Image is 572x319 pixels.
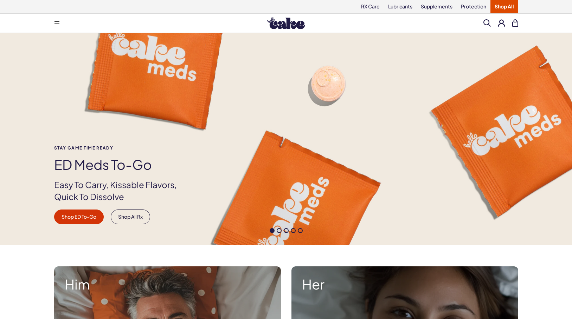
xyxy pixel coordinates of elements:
[54,146,188,150] span: Stay Game time ready
[302,277,508,292] strong: Her
[111,210,150,224] a: Shop All Rx
[267,17,305,29] img: Hello Cake
[54,157,188,172] h1: ED Meds to-go
[54,179,188,202] p: Easy To Carry, Kissable Flavors, Quick To Dissolve
[65,277,270,292] strong: Him
[54,210,104,224] a: Shop ED To-Go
